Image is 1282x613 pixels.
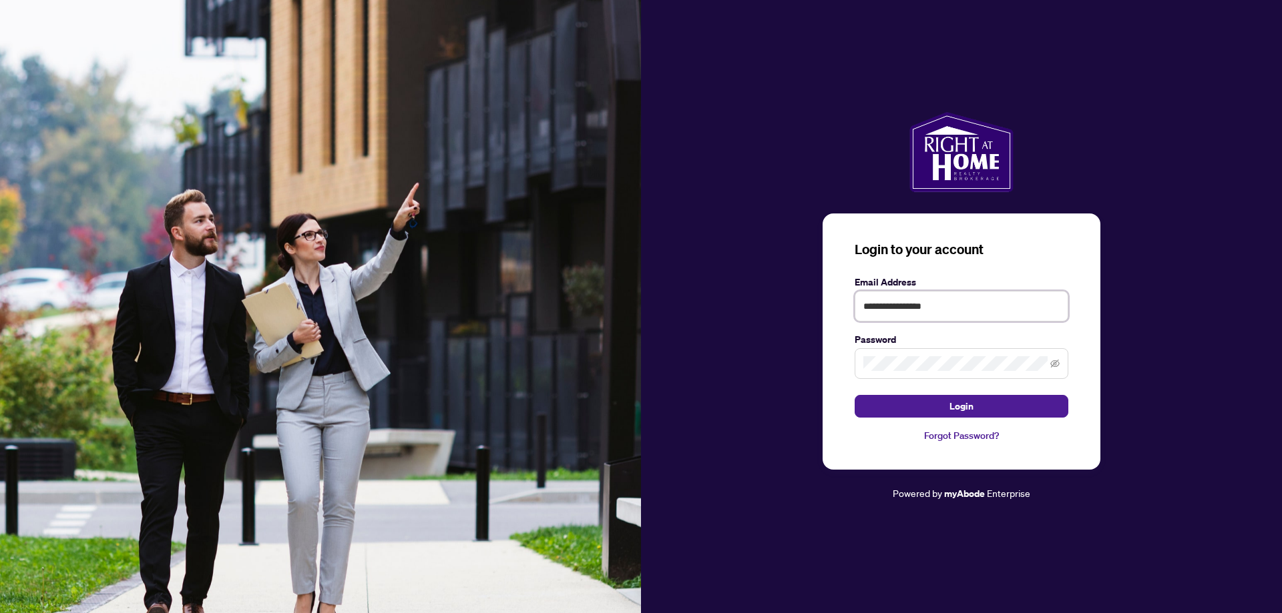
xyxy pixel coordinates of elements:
a: Forgot Password? [855,428,1068,443]
a: myAbode [944,486,985,501]
img: ma-logo [909,112,1013,192]
span: Enterprise [987,487,1030,499]
span: Powered by [893,487,942,499]
button: Login [855,395,1068,418]
h3: Login to your account [855,240,1068,259]
span: eye-invisible [1050,359,1060,368]
label: Password [855,332,1068,347]
label: Email Address [855,275,1068,289]
span: Login [949,396,974,417]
